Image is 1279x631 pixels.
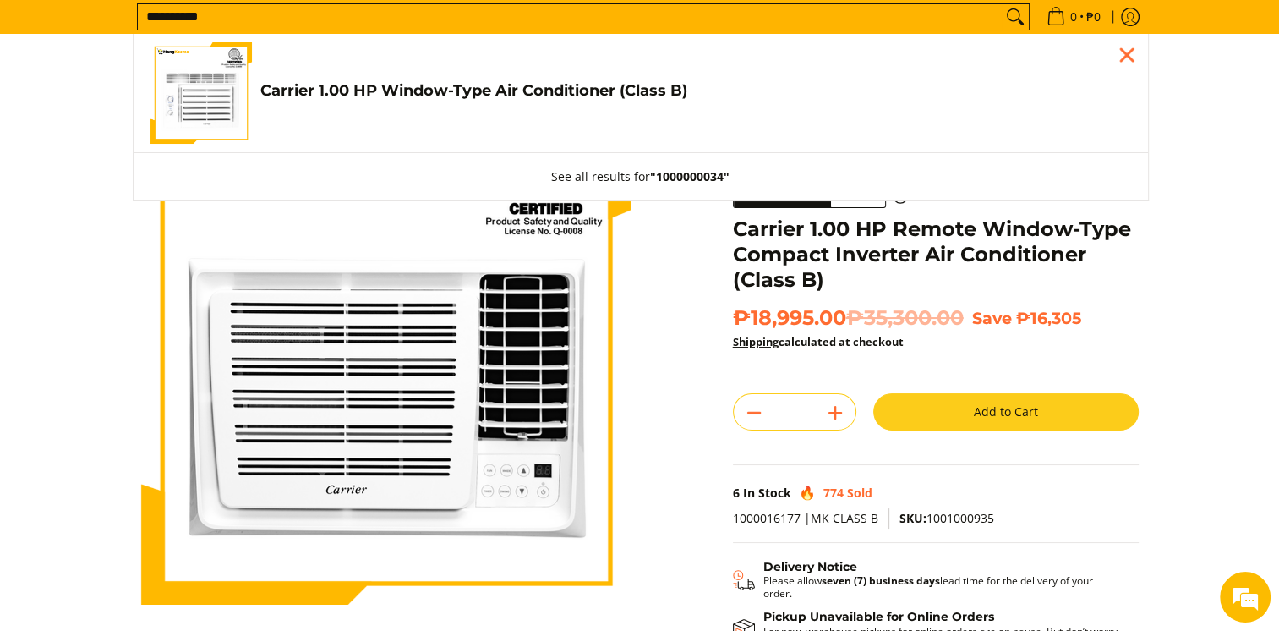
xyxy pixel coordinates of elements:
span: ₱16,305 [1016,308,1081,328]
button: See all results for"1000000034" [534,153,746,200]
span: Sold [847,485,872,501]
div: Close pop up [1114,42,1140,68]
button: Add [815,399,855,426]
span: 774 [823,485,844,501]
span: SKU: [899,510,926,526]
span: Save [972,308,1012,328]
button: Subtract [734,399,774,426]
span: ₱0 [1084,11,1103,23]
strong: Delivery Notice [763,559,857,574]
strong: calculated at checkout [733,334,904,349]
a: Carrier 1.00 HP Window-Type Air Conditioner (Class B) Carrier 1.00 HP Window-Type Air Conditioner... [150,42,1131,144]
span: ₱18,995.00 [733,305,964,331]
span: 0 [1068,11,1079,23]
span: • [1041,8,1106,26]
p: Please allow lead time for the delivery of your order. [763,574,1122,600]
span: In Stock [743,485,791,501]
span: 1000016177 |MK CLASS B [733,510,878,526]
strong: Pickup Unavailable for Online Orders [763,609,994,624]
a: Shipping [733,334,779,349]
button: Shipping & Delivery [733,560,1122,601]
span: 1001000935 [899,510,994,526]
img: Carrier 1.00 HP Window-Type Air Conditioner (Class B) [150,42,252,144]
strong: "1000000034" [650,168,730,184]
h4: Carrier 1.00 HP Window-Type Air Conditioner (Class B) [260,81,1131,101]
h1: Carrier 1.00 HP Remote Window-Type Compact Inverter Air Conditioner (Class B) [733,217,1139,293]
span: 6 [733,485,740,501]
img: Carrier 1.00 HP Remote Window-Type Compact Inverter Air Conditioner (Class B) [141,114,631,605]
del: ₱35,300.00 [846,305,964,331]
button: Add to Cart [873,393,1139,431]
button: Search [1002,4,1029,30]
strong: seven (7) business days [822,573,940,588]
